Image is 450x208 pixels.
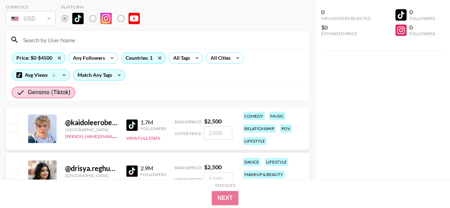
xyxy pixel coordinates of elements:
img: Instagram [100,13,112,24]
div: Followers [141,126,166,131]
div: 0 [409,24,435,31]
div: [GEOGRAPHIC_DATA] [65,127,118,132]
div: $0 [321,24,371,31]
input: Search by User Name [19,34,305,46]
iframe: Drift Widget Chat Controller [414,172,441,199]
div: Price: $0-$4500 [12,53,65,63]
img: TikTok [72,13,84,24]
button: Next [212,191,238,205]
div: List locked to TikTok. [61,11,145,26]
div: Followers [409,16,435,21]
img: TikTok [126,119,138,131]
div: Currency [6,4,55,10]
div: Any Followers [69,53,106,63]
span: Offer Price: [175,131,202,136]
div: 0 [321,9,371,16]
strong: $ 2,500 [204,164,222,170]
input: 2,500 [204,172,232,186]
div: Followers [141,172,166,177]
div: 2.9M [141,165,166,172]
span: Brand Price: [175,165,203,170]
div: USD [7,12,54,25]
div: pov [280,124,292,133]
div: lifestyle [243,137,266,145]
div: @ drisya.reghuram [65,164,118,173]
div: Followers [409,31,435,36]
div: 0 [409,9,435,16]
div: Step 1 of 2 [215,183,235,188]
div: Avg Views [12,70,70,80]
img: YouTube [128,13,140,24]
div: music [269,112,285,120]
div: All Cities [206,53,232,63]
div: Match Any Tags [73,70,125,80]
span: Brand Price: [175,119,203,124]
div: comedy [243,112,265,120]
div: relationship [243,124,276,133]
div: 1.7M [141,119,166,126]
strong: $ 2,500 [204,118,222,124]
div: Countries: 1 [121,53,165,63]
div: All Tags [169,53,191,63]
div: [GEOGRAPHIC_DATA] [65,173,118,178]
div: Platform [61,4,145,10]
span: Gensmo (Tiktok) [28,88,70,97]
div: Influencers Selected [321,16,371,21]
span: Offer Price: [175,177,202,182]
div: dance [243,158,260,166]
div: @ kaidoleerobertslife [65,118,118,127]
input: 2,500 [204,126,232,140]
div: makeup & beauty [243,170,285,178]
div: Currency is locked to USD [6,10,55,27]
button: View Full Stats [126,135,160,141]
img: TikTok [126,165,138,177]
div: Estimated Price [321,31,371,36]
a: [PERSON_NAME][EMAIL_ADDRESS][DOMAIN_NAME] [65,132,170,139]
div: lifestyle [265,158,288,166]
